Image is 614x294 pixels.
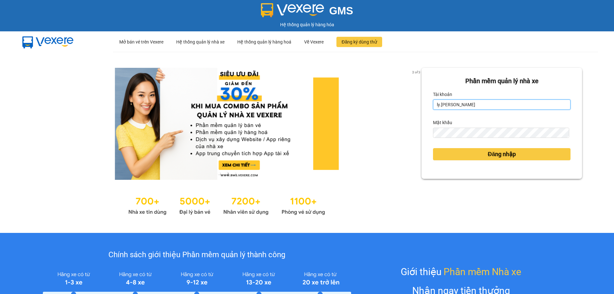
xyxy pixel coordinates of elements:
[176,32,224,52] div: Hệ thống quản lý nhà xe
[433,89,452,99] label: Tài khoản
[261,3,324,17] img: logo 2
[2,21,612,28] div: Hệ thống quản lý hàng hóa
[401,264,521,279] div: Giới thiệu
[233,172,236,175] li: slide item 3
[32,68,41,180] button: previous slide / item
[336,37,382,47] button: Đăng ký dùng thử
[342,38,377,45] span: Đăng ký dùng thử
[433,128,569,138] input: Mật khẩu
[225,172,228,175] li: slide item 2
[304,32,324,52] div: Về Vexere
[261,10,353,15] a: GMS
[43,249,351,261] div: Chính sách giới thiệu Phần mềm quản lý thành công
[433,99,571,110] input: Tài khoản
[413,68,421,180] button: next slide / item
[16,31,80,52] img: mbUUG5Q.png
[444,264,521,279] span: Phần mềm Nhà xe
[329,5,353,17] span: GMS
[433,148,571,160] button: Đăng nhập
[119,32,163,52] div: Mở bán vé trên Vexere
[237,32,291,52] div: Hệ thống quản lý hàng hoá
[488,150,516,159] span: Đăng nhập
[433,117,452,128] label: Mật khẩu
[410,68,421,76] p: 2 of 3
[433,76,571,86] div: Phần mềm quản lý nhà xe
[128,193,325,217] img: Statistics.png
[218,172,220,175] li: slide item 1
